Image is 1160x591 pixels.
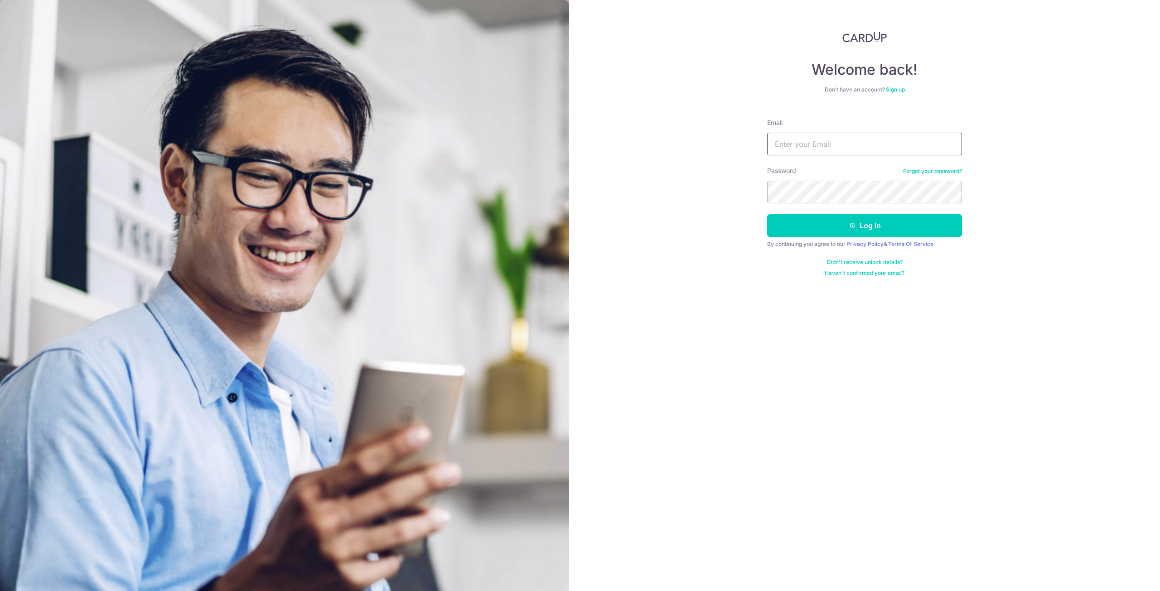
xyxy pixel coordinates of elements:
[842,32,887,43] img: CardUp Logo
[903,168,962,175] a: Forgot your password?
[888,240,933,247] a: Terms Of Service
[767,61,962,79] h4: Welcome back!
[767,240,962,248] div: By continuing you agree to our &
[825,269,904,277] a: Haven't confirmed your email?
[767,118,783,127] label: Email
[767,166,796,175] label: Password
[886,86,905,93] a: Sign up
[767,133,962,155] input: Enter your Email
[846,240,884,247] a: Privacy Policy
[767,214,962,237] button: Log in
[827,259,903,266] a: Didn't receive unlock details?
[767,86,962,93] div: Don’t have an account?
